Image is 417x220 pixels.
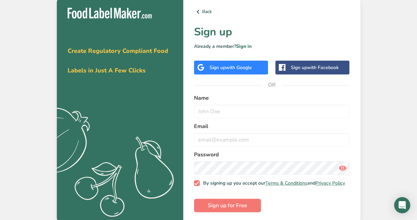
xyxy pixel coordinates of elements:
[194,199,261,212] button: Sign up for Free
[194,133,350,147] input: email@example.com
[262,75,282,95] span: OR
[210,64,252,71] div: Sign up
[68,47,168,74] span: Create Regulatory Compliant Food Labels in Just A Few Clicks
[315,180,345,186] a: Privacy Policy
[208,201,247,210] span: Sign up for Free
[194,24,350,40] h1: Sign up
[307,64,339,71] span: with Facebook
[68,8,152,19] img: Food Label Maker
[194,151,350,159] label: Password
[394,197,410,213] div: Open Intercom Messenger
[265,180,307,186] a: Terms & Conditions
[194,105,350,118] input: John Doe
[194,122,350,130] label: Email
[291,64,339,71] div: Sign up
[226,64,252,71] span: with Google
[194,43,350,50] p: Already a member?
[236,43,252,50] a: Sign in
[194,94,350,102] label: Name
[194,8,350,16] a: Back
[200,180,345,186] span: By signing up you accept our and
